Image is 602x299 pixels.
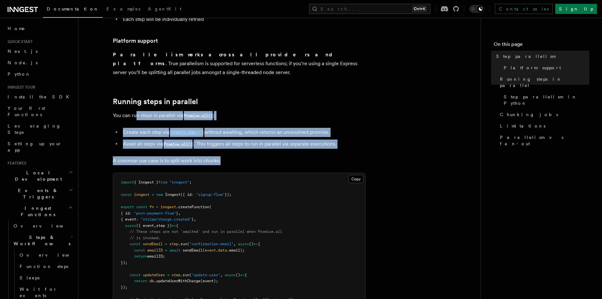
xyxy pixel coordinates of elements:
[121,285,127,290] span: });
[163,142,194,147] code: Promise.all()
[121,205,134,209] span: export
[183,113,214,119] code: Promise.all()
[169,129,204,135] a: [DOMAIN_NAME]()
[113,36,158,45] a: Platform support
[504,94,589,106] span: Step parallelism in Python
[8,72,31,77] span: Python
[149,205,154,209] span: fn
[240,273,245,277] span: =>
[20,287,57,298] span: Wait for events
[180,192,192,197] span: ({ id
[192,192,194,197] span: :
[154,279,200,283] span: .updateUserWithCharge
[121,217,136,221] span: { event
[5,202,74,220] button: Inngest Functions
[158,180,167,184] span: from
[178,211,180,215] span: ,
[205,248,216,252] span: event
[178,242,187,246] span: .run
[113,52,337,66] strong: Parallelism works across all providers and platforms
[148,6,181,11] span: AgentKit
[134,192,149,197] span: inngest
[121,211,130,215] span: { id
[192,273,220,277] span: "update-user"
[189,180,192,184] span: ;
[194,217,196,221] span: ,
[20,264,68,269] span: Function steps
[500,123,545,129] span: Limitations
[113,156,366,165] p: A common use case is to split work into chunks:
[172,273,180,277] span: step
[216,248,218,252] span: .
[497,109,589,120] a: Chunking jobs
[5,46,74,57] a: Next.js
[169,242,178,246] span: step
[121,260,127,265] span: });
[183,248,203,252] span: sendEmail
[11,232,74,249] button: Steps & Workflows
[494,40,589,51] h4: On this page
[143,242,163,246] span: sendEmail
[144,2,185,17] a: AgentKit
[121,15,366,24] li: Each step will be individually retried
[349,175,363,183] button: Copy
[5,205,68,218] span: Inngest Functions
[209,205,211,209] span: (
[113,50,366,77] p: . True parallelism is supported for serverless functions; if you’re using a single Express server...
[141,217,192,221] span: "stripe/charge.created"
[309,4,430,14] button: Search...Ctrl+K
[187,242,189,246] span: (
[8,49,38,54] span: Next.js
[203,248,205,252] span: (
[169,130,204,135] code: [DOMAIN_NAME]()
[469,5,484,13] button: Toggle dark mode
[189,242,234,246] span: "confirmation-email"
[20,275,40,280] span: Sleeps
[154,223,156,228] span: ,
[495,4,553,14] a: Contact sales
[176,211,178,215] span: }
[17,249,74,261] a: Overview
[149,279,154,283] span: db
[156,205,158,209] span: =
[8,60,38,65] span: Node.js
[5,170,69,182] span: Local Development
[501,62,589,73] a: Platform support
[225,192,231,197] span: });
[227,248,245,252] span: .email);
[165,248,167,252] span: =
[500,111,558,118] span: Chunking jobs
[5,68,74,80] a: Python
[555,4,597,14] a: Sign Up
[249,242,253,246] span: ()
[238,242,249,246] span: async
[152,192,154,197] span: =
[5,39,33,44] span: Quick start
[189,273,192,277] span: (
[196,192,225,197] span: "signup-flow"
[200,279,218,283] span: (event);
[167,273,169,277] span: =
[134,180,158,184] span: { Inngest }
[500,134,589,147] span: Parallelism vs fan-out
[106,6,140,11] span: Examples
[121,128,366,137] li: Create each step via without awaiting, which returns an unresolved promise.
[136,217,138,221] span: :
[8,25,25,32] span: Home
[121,180,134,184] span: import
[147,248,163,252] span: emailID
[504,65,561,71] span: Platform support
[161,205,176,209] span: inngest
[156,192,163,197] span: new
[218,248,227,252] span: data
[169,248,180,252] span: await
[412,6,427,12] kbd: Ctrl+K
[130,236,161,240] span: // is invoked.
[5,185,74,202] button: Events & Triggers
[17,272,74,283] a: Sleeps
[11,234,70,247] span: Steps & Workflows
[113,111,366,120] p: You can run steps in parallel via :
[225,273,236,277] span: async
[43,2,103,18] a: Documentation
[14,223,79,228] span: Overview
